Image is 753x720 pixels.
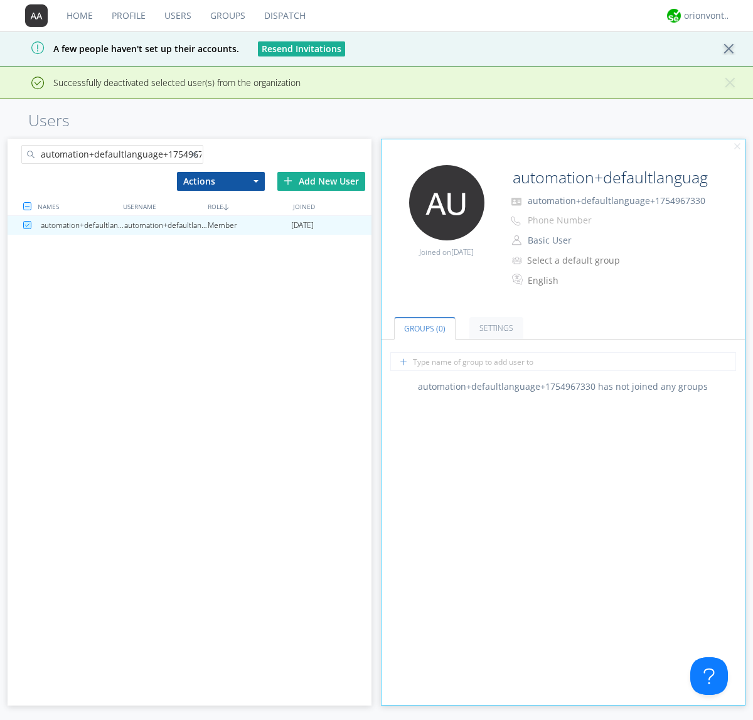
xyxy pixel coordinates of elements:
[177,172,265,191] button: Actions
[512,252,524,269] img: icon-alert-users-thin-outline.svg
[512,235,521,245] img: person-outline.svg
[25,4,48,27] img: 373638.png
[9,43,239,55] span: A few people haven't set up their accounts.
[390,352,736,371] input: Type name of group to add user to
[523,232,649,249] button: Basic User
[21,145,203,164] input: Search users
[684,9,731,22] div: orionvontas+atlas+automation+org2
[208,216,291,235] div: Member
[451,247,474,257] span: [DATE]
[41,216,124,235] div: automation+defaultlanguage+1754967330
[205,197,289,215] div: ROLE
[258,41,345,56] button: Resend Invitations
[35,197,119,215] div: NAMES
[290,197,375,215] div: JOINED
[284,176,292,185] img: plus.svg
[277,172,365,191] div: Add New User
[528,195,705,207] span: automation+defaultlanguage+1754967330
[8,216,371,235] a: automation+defaultlanguage+1754967330automation+defaultlanguage+1754967330Member[DATE]
[469,317,523,339] a: Settings
[733,142,742,151] img: cancel.svg
[690,657,728,695] iframe: Toggle Customer Support
[120,197,205,215] div: USERNAME
[419,247,474,257] span: Joined on
[394,317,456,340] a: Groups (0)
[291,216,314,235] span: [DATE]
[508,165,710,190] input: Name
[511,216,521,226] img: phone-outline.svg
[667,9,681,23] img: 29d36aed6fa347d5a1537e7736e6aa13
[409,165,484,240] img: 373638.png
[527,254,632,267] div: Select a default group
[382,380,745,393] div: automation+defaultlanguage+1754967330 has not joined any groups
[528,274,633,287] div: English
[512,272,525,287] img: In groups with Translation enabled, this user's messages will be automatically translated to and ...
[9,77,301,89] span: Successfully deactivated selected user(s) from the organization
[124,216,208,235] div: automation+defaultlanguage+1754967330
